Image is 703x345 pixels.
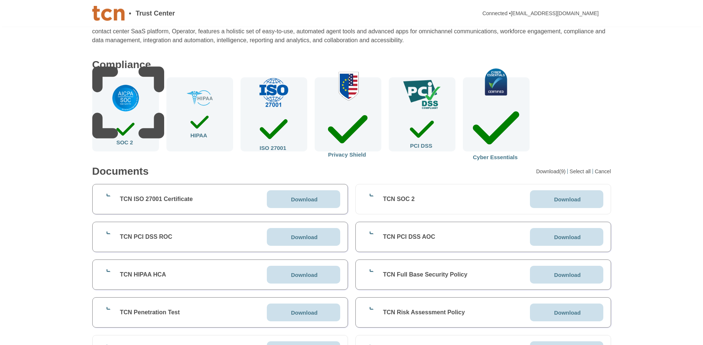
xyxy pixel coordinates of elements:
div: TCN Full Base Security Policy [383,271,468,278]
p: Download [291,197,318,202]
div: Select all [570,169,593,174]
div: TCN PCI DSS ROC [120,233,172,241]
div: TCN PCI DSS AOC [383,233,435,241]
p: Download [554,234,581,240]
div: Compliance [92,60,151,70]
div: TCN is a global provider of a comprehensive, cloud-based (SaaS) contact center platform for enter... [92,18,611,45]
p: Download [554,197,581,202]
div: TCN SOC 2 [383,195,415,203]
p: Download [554,272,581,278]
span: • [129,10,131,17]
p: Download [291,310,318,315]
div: Cyber Essentials [473,101,519,160]
img: check [326,71,369,101]
div: SOC 2 [116,119,135,145]
p: Download [291,234,318,240]
img: Company Banner [92,6,125,21]
div: Documents [92,166,149,177]
p: Download [291,272,318,278]
div: TCN ISO 27001 Certificate [120,195,193,203]
span: Trust Center [136,10,175,17]
div: PCI DSS [410,115,434,148]
div: Privacy Shield [328,107,368,157]
div: HIPAA [190,112,209,138]
p: Download [554,310,581,315]
img: check [403,80,441,110]
div: Connected • [EMAIL_ADDRESS][DOMAIN_NAME] [483,11,599,16]
div: TCN HIPAA HCA [120,271,166,278]
div: ISO 27001 [260,113,288,151]
div: TCN Penetration Test [120,309,180,316]
img: check [187,90,213,106]
div: Cancel [595,169,611,174]
div: TCN Risk Assessment Policy [383,309,465,316]
div: Download(9) [536,169,568,174]
img: check [258,78,289,107]
img: check [472,68,520,95]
